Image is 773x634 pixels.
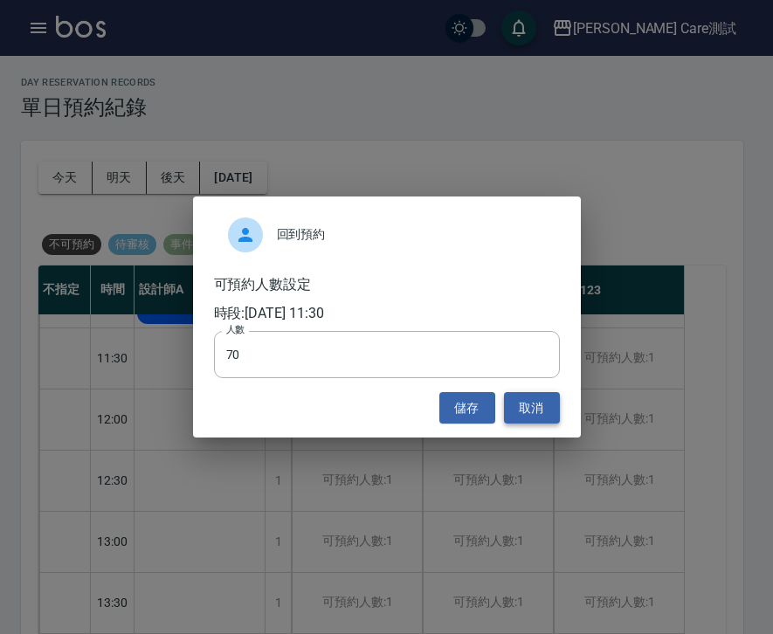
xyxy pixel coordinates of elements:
[226,323,245,336] label: 人數
[214,210,560,259] div: 回到預約
[214,273,560,295] h6: 可預約人數設定
[214,302,560,324] h6: 時段: [DATE] 11:30
[277,225,546,244] span: 回到預約
[504,392,560,424] button: 取消
[439,392,495,424] button: 儲存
